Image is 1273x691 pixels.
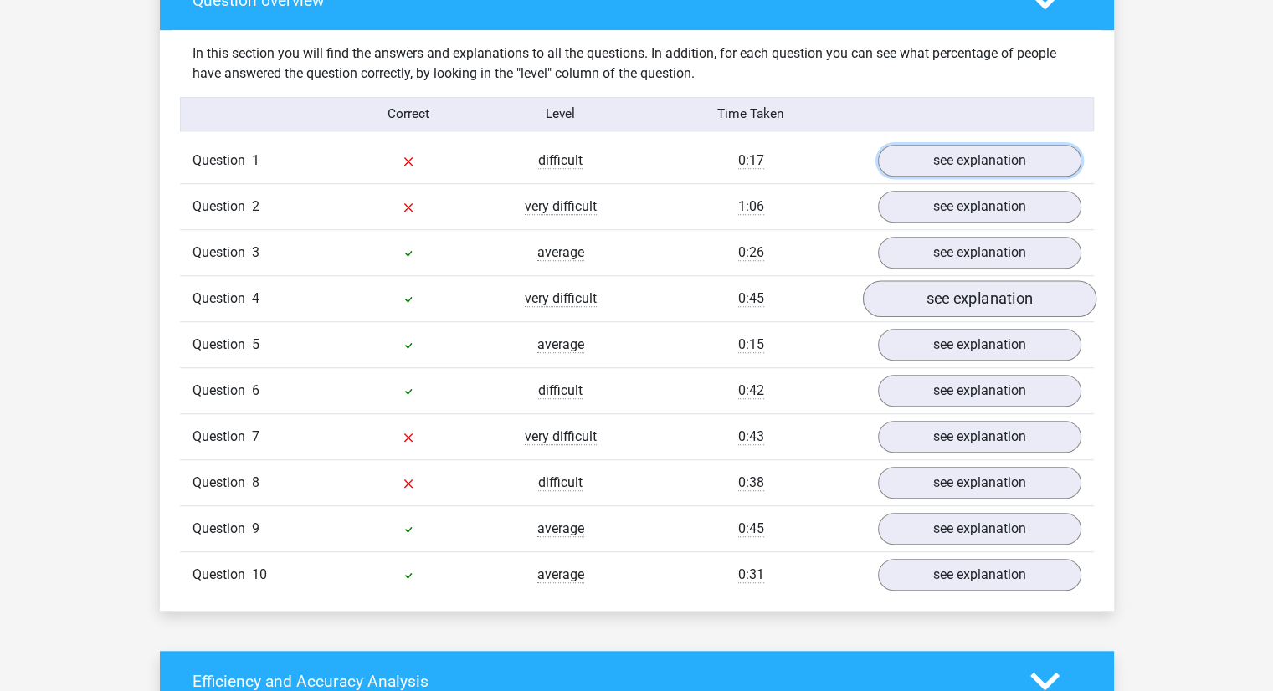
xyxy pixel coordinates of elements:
span: very difficult [525,290,597,307]
div: In this section you will find the answers and explanations to all the questions. In addition, for... [180,44,1094,84]
div: Correct [332,105,485,124]
a: see explanation [878,513,1081,545]
a: see explanation [878,421,1081,453]
span: 3 [252,244,259,260]
span: very difficult [525,428,597,445]
div: Level [485,105,637,124]
div: Time Taken [636,105,865,124]
span: Question [192,197,252,217]
span: 6 [252,382,259,398]
span: 5 [252,336,259,352]
a: see explanation [878,559,1081,591]
a: see explanation [862,280,1096,317]
span: Question [192,243,252,263]
span: 0:17 [738,152,764,169]
h4: Efficiency and Accuracy Analysis [192,672,1005,691]
span: 0:43 [738,428,764,445]
span: average [537,566,584,583]
span: average [537,336,584,353]
span: difficult [538,474,583,491]
a: see explanation [878,145,1081,177]
span: Question [192,289,252,309]
span: 0:38 [738,474,764,491]
span: difficult [538,382,583,399]
a: see explanation [878,375,1081,407]
span: 0:31 [738,566,764,583]
span: 1:06 [738,198,764,215]
span: average [537,520,584,537]
span: 0:15 [738,336,764,353]
span: 0:42 [738,382,764,399]
span: Question [192,151,252,171]
a: see explanation [878,191,1081,223]
span: very difficult [525,198,597,215]
span: 8 [252,474,259,490]
span: 0:26 [738,244,764,261]
span: Question [192,381,252,401]
span: 2 [252,198,259,214]
span: 0:45 [738,520,764,537]
a: see explanation [878,329,1081,361]
span: Question [192,427,252,447]
span: 4 [252,290,259,306]
span: 7 [252,428,259,444]
span: Question [192,565,252,585]
span: 0:45 [738,290,764,307]
span: 10 [252,566,267,582]
a: see explanation [878,237,1081,269]
span: average [537,244,584,261]
a: see explanation [878,467,1081,499]
span: 9 [252,520,259,536]
span: 1 [252,152,259,168]
span: difficult [538,152,583,169]
span: Question [192,335,252,355]
span: Question [192,519,252,539]
span: Question [192,473,252,493]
